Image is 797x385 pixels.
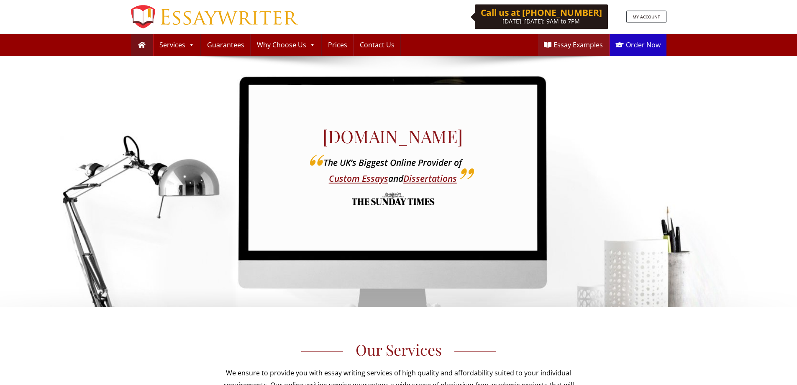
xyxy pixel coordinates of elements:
[201,34,250,56] a: Guarantees
[323,126,463,147] h1: [DOMAIN_NAME]
[322,34,353,56] a: Prices
[251,34,321,56] a: Why Choose Us
[323,157,462,184] i: The UK’s Biggest Online Provider of and
[610,34,666,56] a: Order Now
[154,34,200,56] a: Services
[354,34,400,56] a: Contact Us
[329,173,388,184] a: Custom Essays
[481,7,602,18] b: Call us at [PHONE_NUMBER]
[219,341,579,359] h3: Our Services
[626,11,666,23] a: MY ACCOUNT
[502,17,580,25] span: [DATE]–[DATE]: 9AM to 7PM
[538,34,609,56] a: Essay Examples
[403,173,457,184] a: Dissertations
[351,187,435,210] img: the sunday times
